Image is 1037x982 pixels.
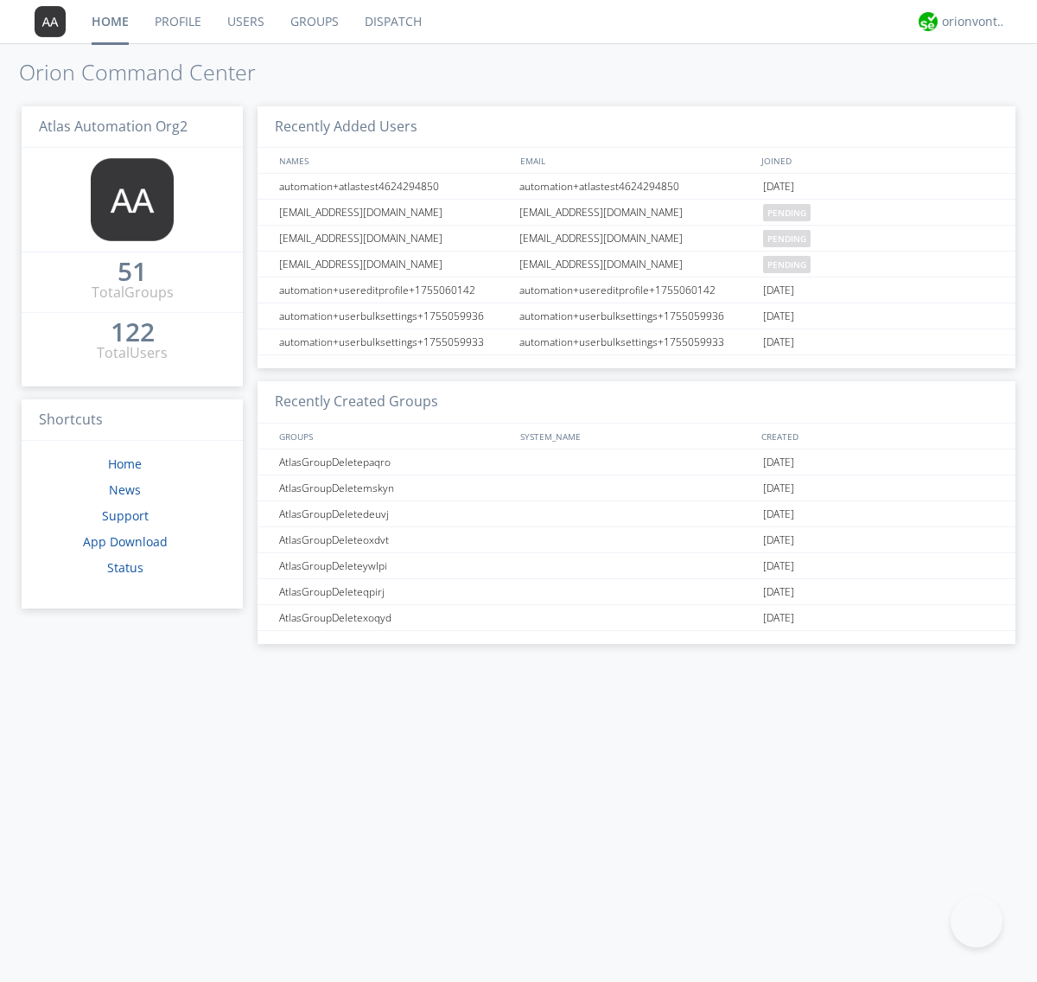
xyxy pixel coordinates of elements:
div: SYSTEM_NAME [516,424,757,449]
span: [DATE] [763,277,794,303]
img: 373638.png [91,158,174,241]
a: 51 [118,263,147,283]
div: [EMAIL_ADDRESS][DOMAIN_NAME] [515,200,759,225]
span: [DATE] [763,174,794,200]
span: pending [763,204,811,221]
a: automation+atlastest4624294850automation+atlastest4624294850[DATE] [258,174,1015,200]
div: automation+userbulksettings+1755059933 [275,329,514,354]
div: JOINED [757,148,999,173]
a: AtlasGroupDeletedeuvj[DATE] [258,501,1015,527]
div: Total Groups [92,283,174,303]
div: Total Users [97,343,168,363]
div: AtlasGroupDeletexoqyd [275,605,514,630]
a: Status [107,559,143,576]
h3: Recently Created Groups [258,381,1015,424]
div: [EMAIL_ADDRESS][DOMAIN_NAME] [515,226,759,251]
div: automation+atlastest4624294850 [515,174,759,199]
div: automation+userbulksettings+1755059933 [515,329,759,354]
div: automation+usereditprofile+1755060142 [275,277,514,303]
a: [EMAIL_ADDRESS][DOMAIN_NAME][EMAIL_ADDRESS][DOMAIN_NAME]pending [258,200,1015,226]
div: AtlasGroupDeletemskyn [275,475,514,501]
a: App Download [83,533,168,550]
span: [DATE] [763,579,794,605]
span: Atlas Automation Org2 [39,117,188,136]
span: [DATE] [763,329,794,355]
span: [DATE] [763,475,794,501]
div: [EMAIL_ADDRESS][DOMAIN_NAME] [275,252,514,277]
h3: Recently Added Users [258,106,1015,149]
div: AtlasGroupDeleteoxdvt [275,527,514,552]
div: orionvontas+atlas+automation+org2 [942,13,1007,30]
div: 51 [118,263,147,280]
a: AtlasGroupDeletepaqro[DATE] [258,450,1015,475]
div: AtlasGroupDeleteywlpi [275,553,514,578]
span: [DATE] [763,450,794,475]
div: AtlasGroupDeletedeuvj [275,501,514,526]
img: 373638.png [35,6,66,37]
div: GROUPS [275,424,512,449]
a: automation+userbulksettings+1755059933automation+userbulksettings+1755059933[DATE] [258,329,1015,355]
a: AtlasGroupDeletexoqyd[DATE] [258,605,1015,631]
div: AtlasGroupDeletepaqro [275,450,514,475]
div: [EMAIL_ADDRESS][DOMAIN_NAME] [275,226,514,251]
div: AtlasGroupDeleteqpirj [275,579,514,604]
iframe: Toggle Customer Support [951,896,1002,947]
span: [DATE] [763,605,794,631]
div: automation+userbulksettings+1755059936 [515,303,759,328]
a: Support [102,507,149,524]
span: [DATE] [763,303,794,329]
span: pending [763,256,811,273]
a: Home [108,456,142,472]
img: 29d36aed6fa347d5a1537e7736e6aa13 [919,12,938,31]
span: [DATE] [763,527,794,553]
h3: Shortcuts [22,399,243,442]
div: 122 [111,323,155,341]
a: AtlasGroupDeletemskyn[DATE] [258,475,1015,501]
a: [EMAIL_ADDRESS][DOMAIN_NAME][EMAIL_ADDRESS][DOMAIN_NAME]pending [258,226,1015,252]
div: NAMES [275,148,512,173]
div: automation+userbulksettings+1755059936 [275,303,514,328]
span: pending [763,230,811,247]
div: CREATED [757,424,999,449]
a: automation+usereditprofile+1755060142automation+usereditprofile+1755060142[DATE] [258,277,1015,303]
div: automation+atlastest4624294850 [275,174,514,199]
a: 122 [111,323,155,343]
div: automation+usereditprofile+1755060142 [515,277,759,303]
span: [DATE] [763,501,794,527]
a: AtlasGroupDeleteqpirj[DATE] [258,579,1015,605]
a: News [109,481,141,498]
a: automation+userbulksettings+1755059936automation+userbulksettings+1755059936[DATE] [258,303,1015,329]
div: EMAIL [516,148,757,173]
div: [EMAIL_ADDRESS][DOMAIN_NAME] [275,200,514,225]
div: [EMAIL_ADDRESS][DOMAIN_NAME] [515,252,759,277]
a: [EMAIL_ADDRESS][DOMAIN_NAME][EMAIL_ADDRESS][DOMAIN_NAME]pending [258,252,1015,277]
a: AtlasGroupDeleteywlpi[DATE] [258,553,1015,579]
span: [DATE] [763,553,794,579]
a: AtlasGroupDeleteoxdvt[DATE] [258,527,1015,553]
